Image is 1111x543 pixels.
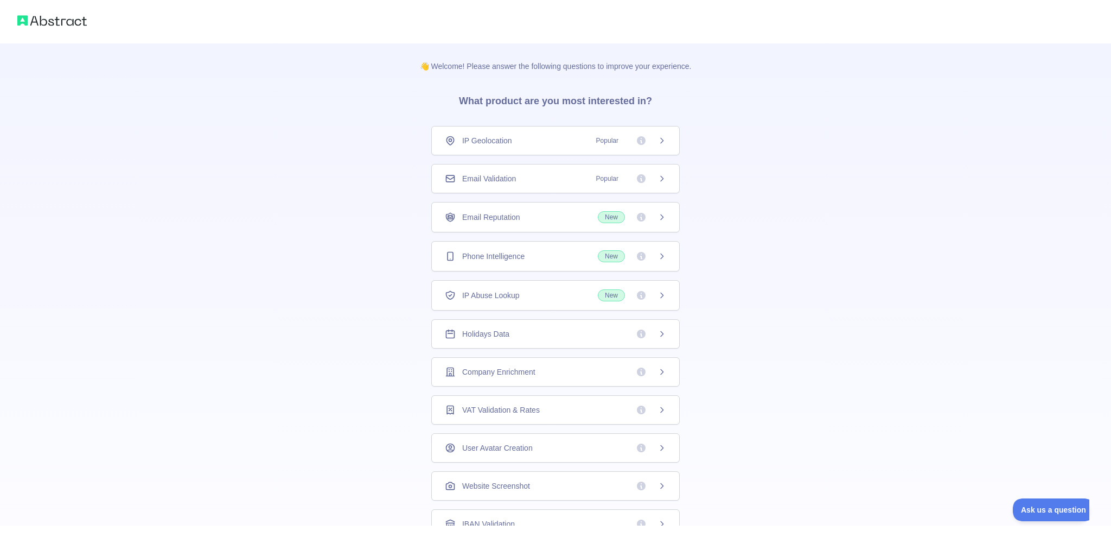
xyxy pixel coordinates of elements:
[598,250,625,262] span: New
[462,290,520,301] span: IP Abuse Lookup
[462,173,516,184] span: Email Validation
[590,173,625,184] span: Popular
[462,367,535,377] span: Company Enrichment
[462,481,530,491] span: Website Screenshot
[462,251,525,262] span: Phone Intelligence
[462,329,509,339] span: Holidays Data
[590,135,625,146] span: Popular
[462,443,533,453] span: User Avatar Creation
[1013,498,1089,521] iframe: Toggle Customer Support
[442,72,669,126] h3: What product are you most interested in?
[17,13,87,28] img: Abstract logo
[462,135,512,146] span: IP Geolocation
[462,405,540,415] span: VAT Validation & Rates
[598,289,625,301] span: New
[403,43,709,72] p: 👋 Welcome! Please answer the following questions to improve your experience.
[462,519,515,529] span: IBAN Validation
[598,211,625,223] span: New
[462,212,520,223] span: Email Reputation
